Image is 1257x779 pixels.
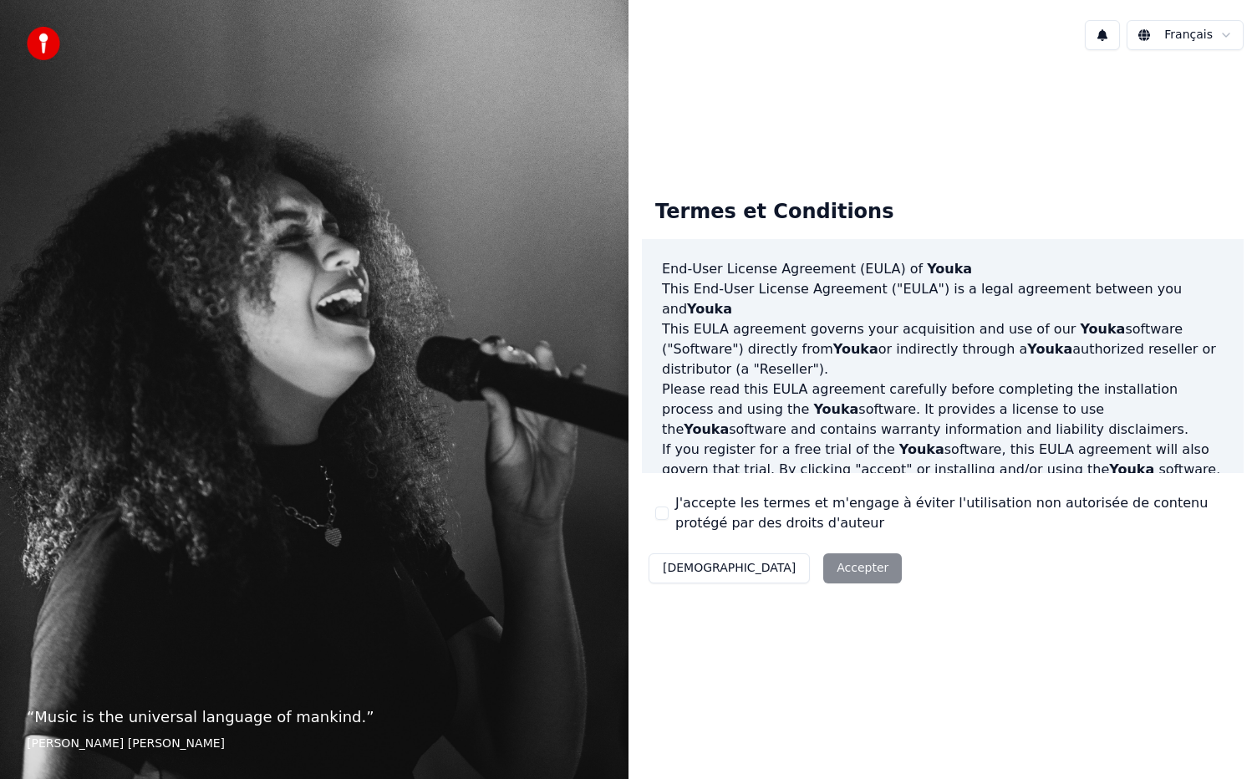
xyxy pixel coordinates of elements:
img: youka [27,27,60,60]
label: J'accepte les termes et m'engage à éviter l'utilisation non autorisée de contenu protégé par des ... [675,493,1230,533]
span: Youka [899,441,944,457]
span: Youka [687,301,732,317]
p: This EULA agreement governs your acquisition and use of our software ("Software") directly from o... [662,319,1224,379]
span: Youka [1080,321,1125,337]
span: Youka [1109,461,1154,477]
p: “ Music is the universal language of mankind. ” [27,705,602,729]
span: Youka [927,261,972,277]
footer: [PERSON_NAME] [PERSON_NAME] [27,736,602,752]
button: [DEMOGRAPHIC_DATA] [649,553,810,583]
span: Youka [813,401,858,417]
p: Please read this EULA agreement carefully before completing the installation process and using th... [662,379,1224,440]
p: This End-User License Agreement ("EULA") is a legal agreement between you and [662,279,1224,319]
span: Youka [684,421,729,437]
h3: End-User License Agreement (EULA) of [662,259,1224,279]
div: Termes et Conditions [642,186,907,239]
p: If you register for a free trial of the software, this EULA agreement will also govern that trial... [662,440,1224,520]
span: Youka [1027,341,1072,357]
span: Youka [833,341,878,357]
